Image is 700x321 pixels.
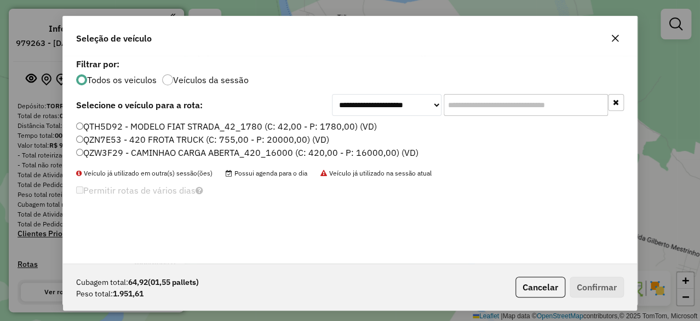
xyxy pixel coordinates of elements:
span: Veículo já utilizado na sessão atual [320,169,432,177]
span: Seleção de veículo [76,32,152,45]
strong: 64,92 [128,277,199,288]
label: QTH5D92 - MODELO FIAT STRADA_42_1780 (C: 42,00 - P: 1780,00) (VD) [76,120,377,133]
label: Permitir rotas de vários dias [76,180,203,201]
strong: 1.951,61 [113,288,144,300]
button: Cancelar [515,277,565,297]
i: Selecione pelo menos um veículo [196,186,203,195]
input: QZN7E53 - 420 FROTA TRUCK (C: 755,00 - P: 20000,00) (VD) [76,136,83,143]
span: Possui agenda para o dia [226,169,307,177]
label: Todos os veiculos [87,75,157,84]
label: QZN7E53 - 420 FROTA TRUCK (C: 755,00 - P: 20000,00) (VD) [76,133,329,146]
span: Cubagem total: [76,277,128,288]
span: Peso total: [76,288,113,300]
input: Permitir rotas de vários dias [76,186,83,194]
label: Veículos da sessão [173,75,249,84]
input: QTH5D92 - MODELO FIAT STRADA_42_1780 (C: 42,00 - P: 1780,00) (VD) [76,122,83,130]
span: (01,55 pallets) [148,277,199,287]
strong: Selecione o veículo para a rota: [76,100,203,110]
label: QZW3F29 - CAMINHAO CARGA ABERTA_420_16000 (C: 420,00 - P: 16000,00) (VD) [76,146,418,159]
input: QZW3F29 - CAMINHAO CARGA ABERTA_420_16000 (C: 420,00 - P: 16000,00) (VD) [76,149,83,156]
span: Veículo já utilizado em outra(s) sessão(ões) [76,169,213,177]
label: Filtrar por: [76,57,624,71]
